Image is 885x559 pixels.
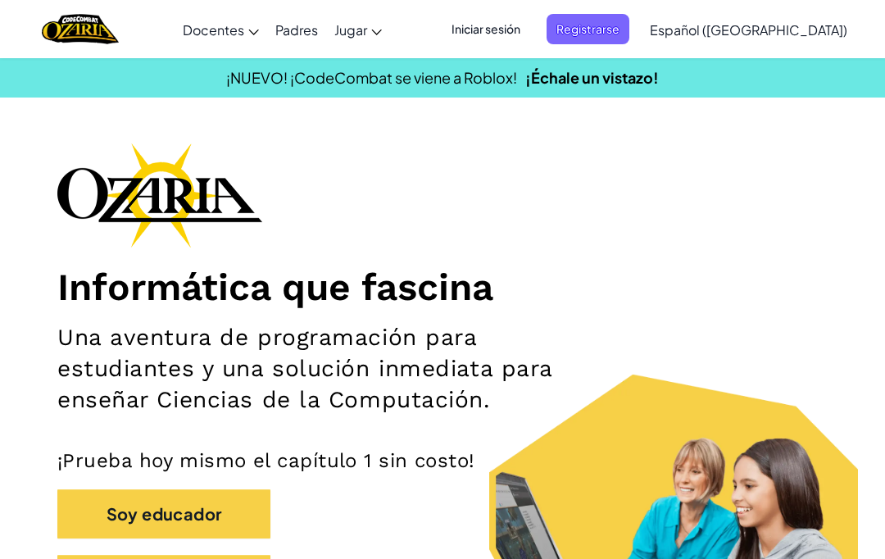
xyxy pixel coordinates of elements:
p: ¡Prueba hoy mismo el capítulo 1 sin costo! [57,448,828,473]
button: Iniciar sesión [442,14,530,44]
img: Home [42,12,118,46]
button: Soy educador [57,489,270,539]
a: ¡Échale un vistazo! [525,68,659,87]
span: ¡NUEVO! ¡CodeCombat se viene a Roblox! [226,68,517,87]
span: Jugar [334,21,367,39]
span: Docentes [183,21,244,39]
a: Docentes [175,7,267,52]
span: Español ([GEOGRAPHIC_DATA]) [650,21,847,39]
a: Ozaria by CodeCombat logo [42,12,118,46]
a: Jugar [326,7,390,52]
button: Registrarse [547,14,629,44]
h1: Informática que fascina [57,264,828,310]
a: Español ([GEOGRAPHIC_DATA]) [642,7,855,52]
h2: Una aventura de programación para estudiantes y una solución inmediata para enseñar Ciencias de l... [57,322,574,416]
a: Padres [267,7,326,52]
img: Ozaria branding logo [57,143,262,248]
